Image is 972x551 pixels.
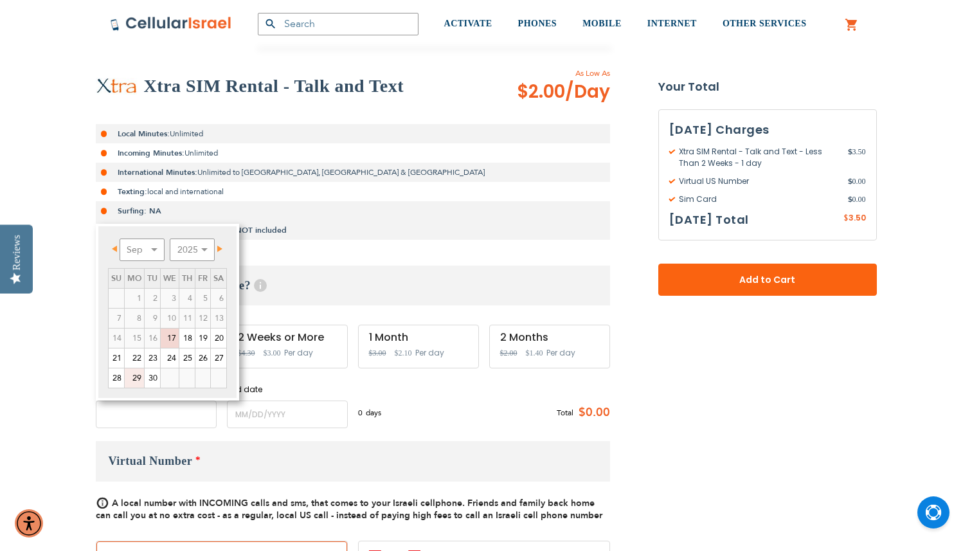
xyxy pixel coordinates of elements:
strong: Surfing: NA [118,206,161,216]
a: 26 [195,348,210,368]
span: 10 [161,309,179,328]
a: Prev [109,240,125,257]
span: 12 [195,309,210,328]
span: $4.30 [238,348,255,357]
input: MM/DD/YYYY [227,401,348,428]
span: Wednesday [163,273,176,284]
span: PHONES [518,19,557,28]
span: Help [254,279,267,292]
input: MM/DD/YYYY [96,401,217,428]
span: Per day [415,347,444,359]
div: 2 Weeks or More [238,332,337,343]
span: Per day [284,347,313,359]
span: 3.50 [849,212,866,223]
span: $ [848,176,852,187]
a: 24 [161,348,179,368]
span: Prev [112,246,117,252]
a: Next [209,240,225,257]
a: 18 [179,329,195,348]
span: Saturday [213,273,224,284]
span: 9 [145,309,160,328]
span: 13 [211,309,226,328]
a: 23 [145,348,160,368]
li: Unlimited [96,143,610,163]
span: Sim Card [669,194,848,205]
span: Thursday [182,273,192,284]
span: Xtra SIM Rental - Talk and Text - Less Than 2 Weeks - 1 day [669,146,848,169]
a: 21 [109,348,124,368]
span: Virtual US Number [669,176,848,187]
a: 25 [179,348,195,368]
span: $2.00 [517,79,610,105]
span: $2.10 [395,348,412,357]
strong: International Minutes: [118,167,197,177]
h3: [DATE] Charges [669,120,866,140]
select: Select year [170,239,215,261]
span: OTHER SERVICES [723,19,807,28]
span: MOBILE [582,19,622,28]
span: Add to Cart [701,273,834,287]
strong: Incoming Minutes: [118,148,184,158]
span: Tuesday [147,273,157,284]
span: /Day [565,79,610,105]
span: Sunday [111,273,122,284]
a: 22 [125,348,144,368]
li: Unlimited to [GEOGRAPHIC_DATA], [GEOGRAPHIC_DATA] & [GEOGRAPHIC_DATA] [96,163,610,182]
a: 17 [161,329,179,348]
span: days [366,407,381,419]
span: $3.00 [369,348,386,357]
div: Reviews [11,235,22,270]
span: 0.00 [848,194,866,205]
span: A local number with INCOMING calls and sms, that comes to your Israeli cellphone. Friends and fam... [96,497,602,521]
a: 19 [195,329,210,348]
span: $0.00 [573,403,610,422]
span: 3 [161,289,179,308]
span: 11 [179,309,195,328]
span: 14 [109,329,124,348]
span: $1.40 [526,348,543,357]
a: 20 [211,329,226,348]
img: Cellular Israel Logo [110,16,232,32]
select: Select month [120,239,165,261]
li: local and international [96,182,610,201]
span: Next [217,246,222,252]
strong: Texting: [118,186,147,197]
label: End date [227,384,348,395]
span: Friday [198,273,208,284]
span: INTERNET [647,19,697,28]
span: 0 [358,407,366,419]
a: 29 [125,368,144,388]
a: 30 [145,368,160,388]
strong: Your Total [658,77,877,96]
span: $ [843,213,849,224]
strong: Local Minutes: [118,129,170,139]
div: Accessibility Menu [15,509,43,537]
span: 15 [125,329,144,348]
span: 3.50 [848,146,866,169]
span: Per day [546,347,575,359]
span: 7 [109,309,124,328]
div: 1 Month [369,332,468,343]
li: Unlimited [96,124,610,143]
input: Search [258,13,419,35]
span: Virtual Number [109,455,193,467]
h2: Xtra SIM Rental - Talk and Text [144,73,404,99]
span: $3.00 [264,348,281,357]
span: 2 [145,289,160,308]
span: 0.00 [848,176,866,187]
span: $2.00 [500,348,517,357]
span: ACTIVATE [444,19,492,28]
img: Xtra SIM Rental - Talk and Text [96,78,138,95]
span: 16 [145,329,160,348]
span: 5 [195,289,210,308]
span: As Low As [482,68,610,79]
div: 2 Months [500,332,599,343]
span: Monday [127,273,141,284]
span: 4 [179,289,195,308]
a: 27 [211,348,226,368]
span: 8 [125,309,144,328]
span: Total [557,407,573,419]
span: 1 [125,289,144,308]
span: 6 [211,289,226,308]
a: 28 [109,368,124,388]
